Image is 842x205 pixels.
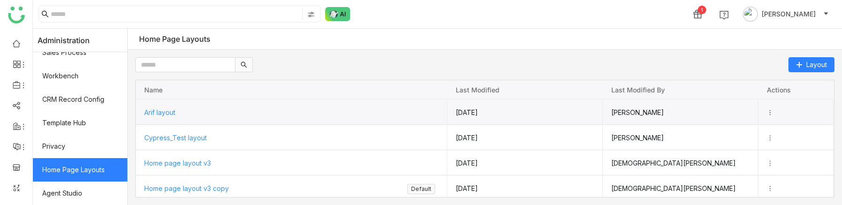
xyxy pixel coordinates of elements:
img: ask-buddy-normal.svg [325,7,351,21]
a: Home Page Layouts [33,158,127,182]
span: [PERSON_NAME] [611,125,750,149]
span: Home page layout v3 copy [144,184,229,192]
span: Layout [806,60,827,70]
a: Privacy [33,135,127,158]
a: Sales Process [33,41,127,64]
div: Press SPACE to select this row. [136,175,834,201]
span: Arif layout [144,108,175,116]
img: avatar [743,7,758,22]
span: [PERSON_NAME] [762,9,816,19]
span: [DATE] [456,159,478,167]
button: [PERSON_NAME] [741,7,831,22]
a: Workbench [33,64,127,88]
img: help.svg [719,10,729,20]
span: Administration [38,29,90,52]
span: [PERSON_NAME] [611,100,750,124]
nz-tag: Default [407,184,435,194]
span: [DATE] [456,108,478,116]
span: Actions [767,86,791,94]
div: Press SPACE to select this row. [136,150,834,175]
a: Agent Studio [33,182,127,205]
span: Home page layout v3 [144,159,211,167]
span: Last modified by [611,86,665,94]
span: [DATE] [456,134,478,142]
a: Template Hub [33,111,127,135]
img: logo [8,7,25,23]
button: Layout [788,57,834,72]
div: Press SPACE to select this row. [136,99,834,125]
span: [DEMOGRAPHIC_DATA][PERSON_NAME] [611,176,750,200]
span: Last modified [456,86,499,94]
div: Press SPACE to select this row. [136,125,834,150]
a: CRM Record Config [33,88,127,111]
div: Home Page Layouts [139,34,210,44]
span: [DEMOGRAPHIC_DATA][PERSON_NAME] [611,151,750,175]
span: Cypress_Test layout [144,134,207,142]
div: 1 [698,6,706,14]
span: [DATE] [456,184,478,192]
img: search-type.svg [307,11,315,18]
span: Name [144,86,163,94]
